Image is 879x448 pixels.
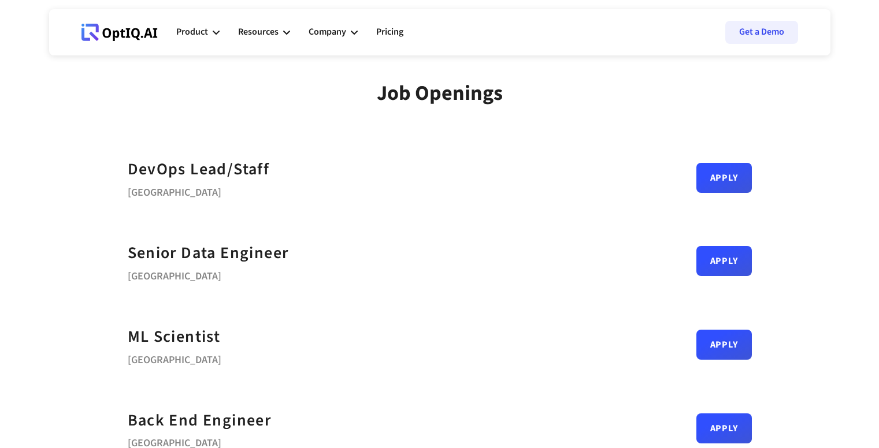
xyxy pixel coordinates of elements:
[176,24,208,40] div: Product
[696,413,752,443] a: Apply
[725,21,798,44] a: Get a Demo
[128,266,289,282] div: [GEOGRAPHIC_DATA]
[309,15,358,50] div: Company
[81,40,82,41] div: Webflow Homepage
[128,156,270,182] a: DevOps Lead/Staff
[81,15,158,50] a: Webflow Homepage
[128,182,270,199] div: [GEOGRAPHIC_DATA]
[377,81,503,106] div: Job Openings
[176,15,220,50] div: Product
[376,15,403,50] a: Pricing
[128,324,221,350] a: ML Scientist
[238,15,290,50] div: Resources
[696,163,752,193] a: Apply
[128,240,289,266] a: Senior Data Engineer
[128,408,272,434] a: Back End Engineer
[309,24,346,40] div: Company
[696,246,752,276] a: Apply
[128,350,221,366] div: [GEOGRAPHIC_DATA]
[696,330,752,360] a: Apply
[238,24,279,40] div: Resources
